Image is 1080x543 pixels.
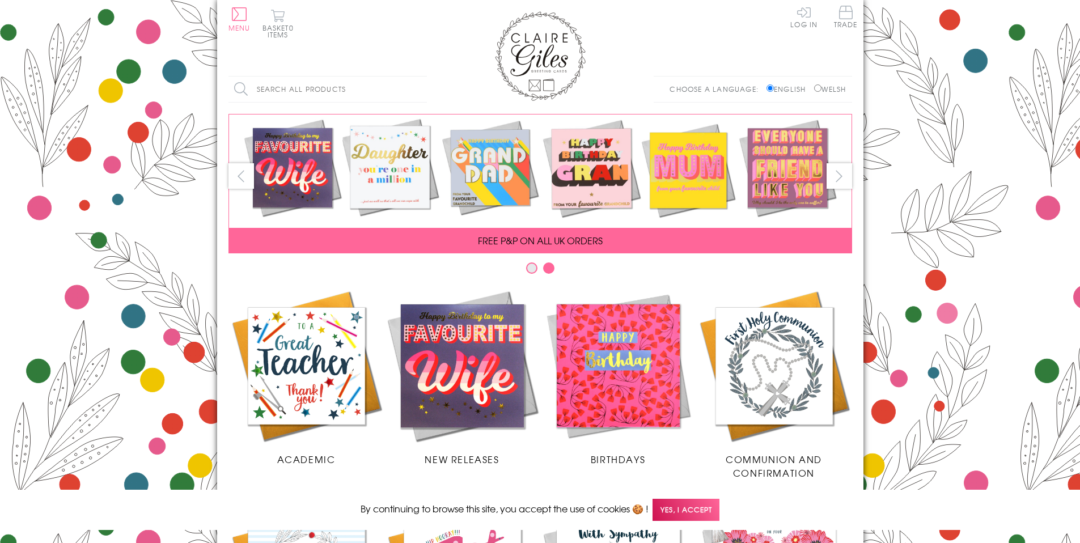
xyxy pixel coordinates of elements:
label: Welsh [814,84,846,94]
span: Birthdays [591,452,645,466]
input: Search [416,77,427,102]
span: 0 items [268,23,294,40]
input: Welsh [814,84,821,92]
a: Communion and Confirmation [696,288,852,480]
a: Trade [834,6,858,30]
span: Yes, I accept [653,499,719,521]
span: Communion and Confirmation [726,452,822,480]
span: FREE P&P ON ALL UK ORDERS [478,234,603,247]
a: Birthdays [540,288,696,466]
button: Menu [228,7,251,31]
span: Trade [834,6,858,28]
button: Basket0 items [262,9,294,38]
a: New Releases [384,288,540,466]
img: Claire Giles Greetings Cards [495,11,586,101]
div: Carousel Pagination [228,262,852,279]
input: English [766,84,774,92]
p: Choose a language: [670,84,764,94]
span: Menu [228,23,251,33]
a: Academic [228,288,384,466]
button: next [827,163,852,189]
button: Carousel Page 1 [526,262,537,274]
span: Academic [277,452,336,466]
span: New Releases [425,452,499,466]
a: Log In [790,6,818,28]
button: prev [228,163,254,189]
label: English [766,84,811,94]
button: Carousel Page 2 (Current Slide) [543,262,554,274]
input: Search all products [228,77,427,102]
